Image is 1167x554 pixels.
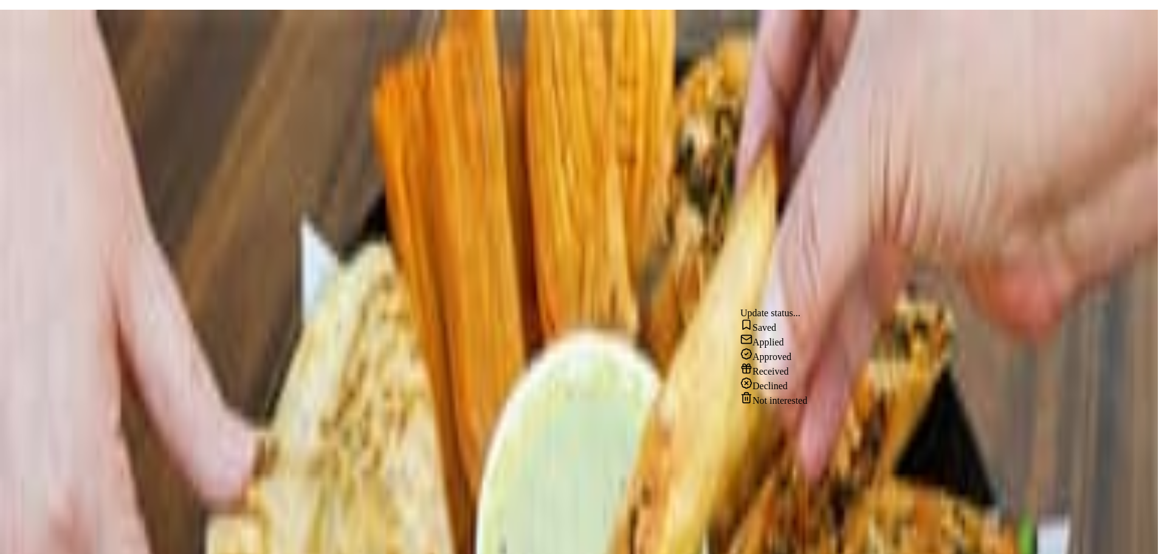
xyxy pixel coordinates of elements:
[740,348,807,362] div: Approved
[740,392,807,406] div: Not interested
[740,333,807,348] div: Applied
[740,377,807,392] div: Declined
[740,308,807,319] div: Update status...
[740,319,807,333] div: Saved
[740,362,807,377] div: Received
